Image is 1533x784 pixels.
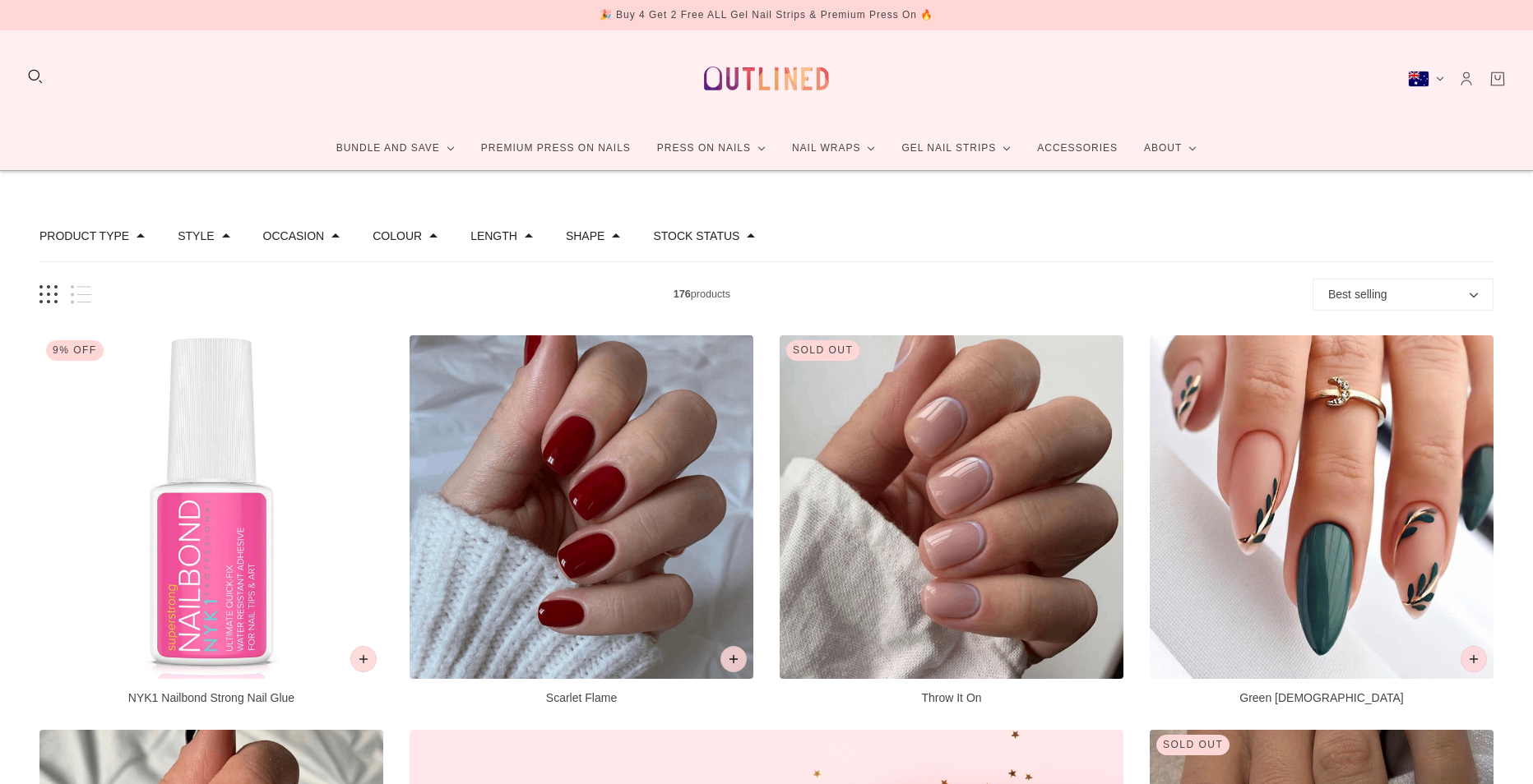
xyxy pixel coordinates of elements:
[1461,646,1487,672] button: Add to cart
[39,335,383,703] a: NYK1 Nailbond Strong Nail Glue
[410,335,753,679] img: Scarlet Flame-Press on Manicure-Outlined
[26,67,44,85] button: Search
[780,335,1123,679] img: Throw It On-Press on Manicure-Outlined
[39,230,129,242] button: Filter by Product Type
[410,689,753,707] p: Scarlet Flame
[263,230,325,242] button: Filter by Occasion
[779,127,889,170] a: Nail Wraps
[46,340,104,361] div: 9% Off
[780,335,1123,703] a: Throw It On
[1156,735,1230,755] div: Sold out
[780,689,1123,707] p: Throw It On
[1489,70,1507,88] a: Cart
[39,689,383,707] p: NYK1 Nailbond Strong Nail Glue
[1457,70,1475,88] a: Account
[888,127,1024,170] a: Gel Nail Strips
[410,335,753,703] a: Scarlet Flame
[350,646,377,672] button: Add to cart
[470,230,517,242] button: Filter by Length
[600,7,934,24] div: 🎉 Buy 4 Get 2 Free ALL Gel Nail Strips & Premium Press On 🔥
[468,127,644,170] a: Premium Press On Nails
[1313,279,1494,311] button: Best selling
[694,44,839,113] a: Outlined
[1150,689,1494,707] p: Green [DEMOGRAPHIC_DATA]
[1150,335,1494,703] a: Green Zen
[653,230,739,242] button: Filter by Stock status
[71,285,91,304] button: List view
[566,230,604,242] button: Filter by Shape
[323,127,468,170] a: Bundle and Save
[644,127,779,170] a: Press On Nails
[674,288,691,300] b: 176
[1408,71,1444,87] button: Australia
[1131,127,1210,170] a: About
[39,285,58,304] button: Grid view
[786,340,859,361] div: Sold out
[373,230,422,242] button: Filter by Colour
[720,646,747,672] button: Add to cart
[178,230,214,242] button: Filter by Style
[1024,127,1131,170] a: Accessories
[91,286,1313,303] span: products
